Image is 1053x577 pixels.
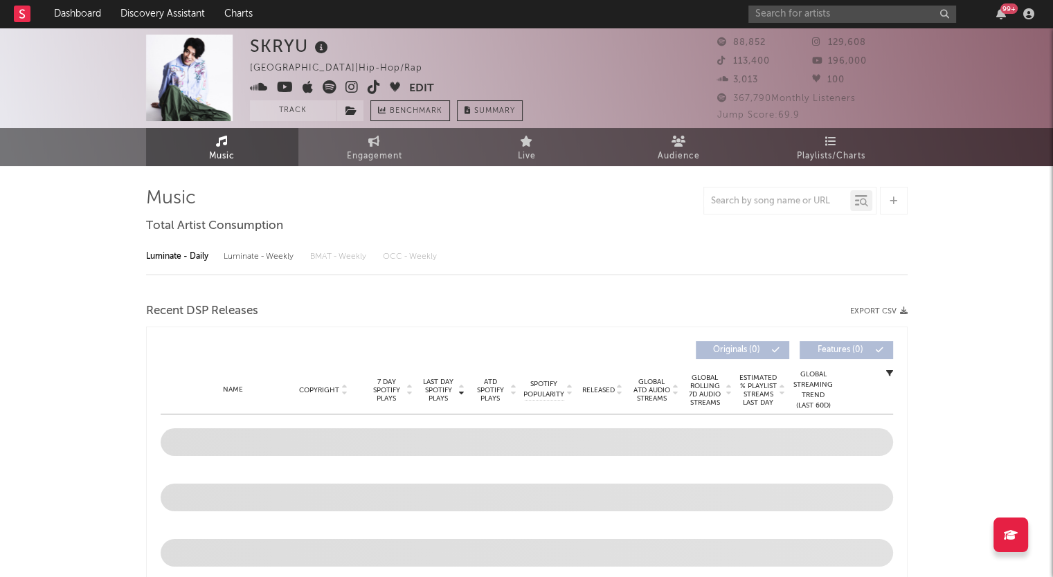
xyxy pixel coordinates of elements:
span: Live [518,148,536,165]
span: Benchmark [390,103,442,120]
span: Originals ( 0 ) [705,346,768,354]
span: Summary [474,107,515,115]
span: 367,790 Monthly Listeners [717,94,856,103]
a: Benchmark [370,100,450,121]
div: SKRYU [250,35,332,57]
span: 88,852 [717,38,766,47]
span: Engagement [347,148,402,165]
span: Copyright [299,386,339,394]
span: Spotify Popularity [523,379,564,400]
button: Summary [457,100,523,121]
div: Luminate - Daily [146,245,210,268]
span: 113,400 [717,57,770,66]
a: Audience [603,128,755,166]
a: Live [451,128,603,166]
span: ATD Spotify Plays [472,378,509,403]
span: Last Day Spotify Plays [420,378,457,403]
div: Luminate - Weekly [224,245,296,268]
button: Edit [409,80,434,98]
input: Search by song name or URL [704,196,850,207]
button: Features(0) [800,341,893,359]
span: Released [582,386,615,394]
span: 3,013 [717,75,758,84]
span: 196,000 [812,57,867,66]
a: Music [146,128,298,166]
a: Engagement [298,128,451,166]
a: Playlists/Charts [755,128,908,166]
div: Global Streaming Trend (Last 60D) [793,369,834,411]
span: 129,608 [812,38,866,47]
span: Recent DSP Releases [146,303,258,320]
div: 99 + [1000,3,1018,14]
span: Jump Score: 69.9 [717,111,800,120]
button: Originals(0) [696,341,789,359]
span: Audience [658,148,700,165]
span: Global ATD Audio Streams [633,378,671,403]
span: Playlists/Charts [797,148,865,165]
div: Name [188,385,279,395]
span: 100 [812,75,845,84]
span: 7 Day Spotify Plays [368,378,405,403]
button: Export CSV [850,307,908,315]
span: Features ( 0 ) [809,346,872,354]
button: Track [250,100,336,121]
span: Global Rolling 7D Audio Streams [686,374,724,407]
button: 99+ [996,8,1006,19]
span: Total Artist Consumption [146,218,283,235]
span: Estimated % Playlist Streams Last Day [739,374,777,407]
span: Music [209,148,235,165]
input: Search for artists [748,6,956,23]
div: [GEOGRAPHIC_DATA] | Hip-Hop/Rap [250,60,438,77]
